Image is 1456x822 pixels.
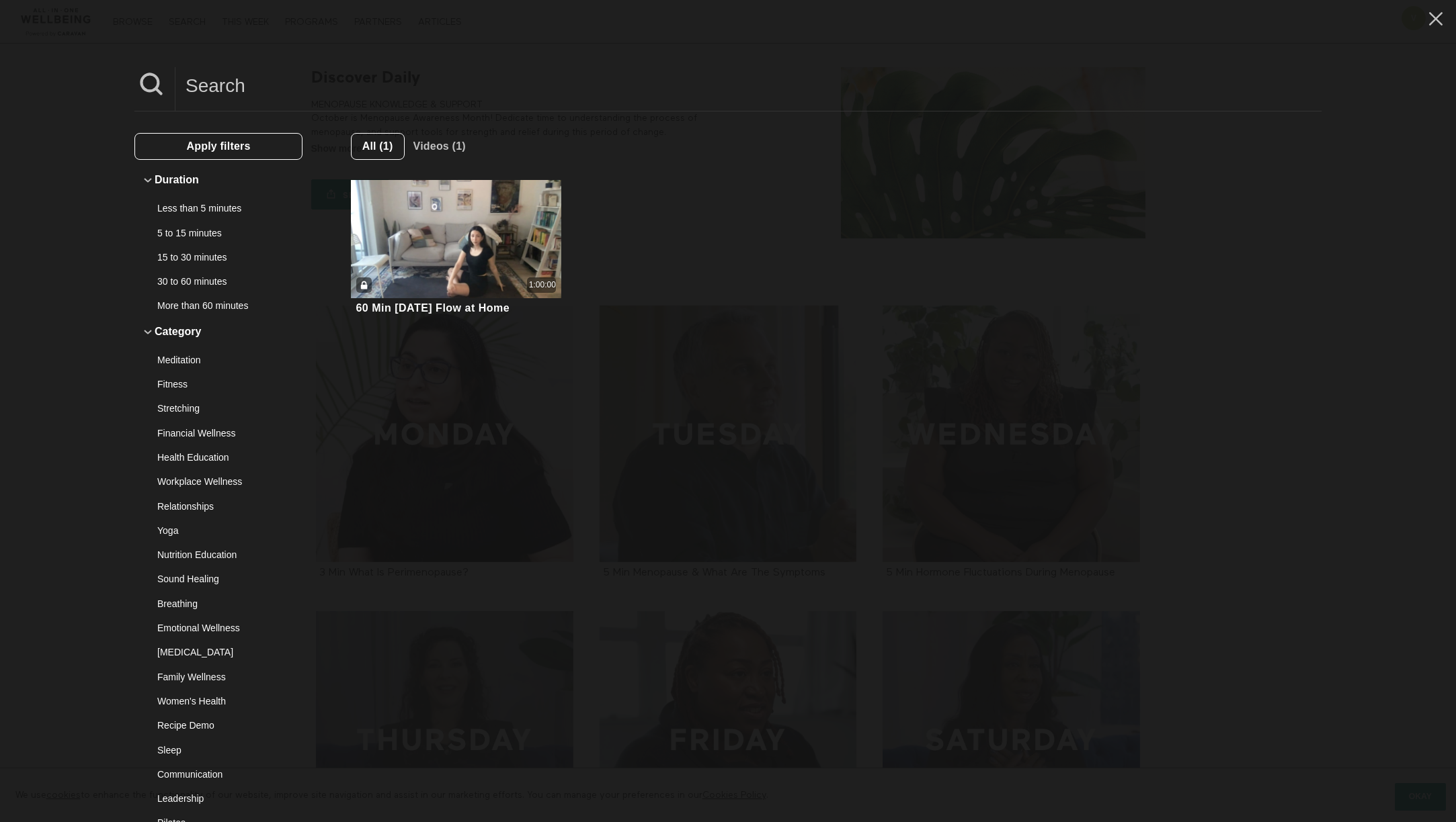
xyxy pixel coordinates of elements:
[141,196,296,220] button: Less than 5 minutes
[141,518,296,543] button: Yoga
[157,670,270,684] div: Family Wellness
[157,402,270,415] div: Stretching
[351,133,405,160] button: All (1)
[186,140,250,152] span: Apply filters
[141,689,296,713] button: Women's Health
[157,201,270,215] div: Less than 5 minutes
[141,592,296,616] button: Breathing
[141,293,296,318] button: More than 60 minutes
[351,180,561,316] a: 60 Min Mother's Day Flow at Home1:00:0060 Min [DATE] Flow at Home
[405,133,475,160] button: Videos (1)
[157,548,270,561] div: Nutrition Education
[141,738,296,762] button: Sleep
[157,645,270,659] div: [MEDICAL_DATA]
[134,133,302,160] button: Apply filters
[141,665,296,689] button: Family Wellness
[141,469,296,494] button: Workplace Wellness
[141,318,296,345] button: Category
[157,621,270,635] div: Emotional Wellness
[141,421,296,445] button: Financial Wellness
[157,451,270,464] div: Health Education
[141,713,296,737] button: Recipe Demo
[157,250,270,264] div: 15 to 30 minutes
[157,275,270,288] div: 30 to 60 minutes
[157,377,270,391] div: Fitness
[141,567,296,591] button: Sound Healing
[141,616,296,640] button: Emotional Wellness
[157,475,270,488] div: Workplace Wellness
[141,543,296,567] button: Nutrition Education
[157,226,270,240] div: 5 to 15 minutes
[157,597,270,610] div: Breathing
[157,743,270,757] div: Sleep
[157,694,270,708] div: Women's Health
[141,445,296,469] button: Health Education
[141,245,296,269] button: 15 to 30 minutes
[141,640,296,664] button: [MEDICAL_DATA]
[141,348,296,372] button: Meditation
[529,279,556,291] div: 1:00:00
[141,396,296,420] button: Stretching
[157,353,270,367] div: Meditation
[157,572,270,586] div: Sound Healing
[141,269,296,293] button: 30 to 60 minutes
[175,67,1322,104] input: Search
[157,299,270,312] div: More than 60 minutes
[157,426,270,440] div: Financial Wellness
[157,719,270,732] div: Recipe Demo
[141,494,296,518] button: Relationships
[157,768,270,781] div: Communication
[413,140,466,152] span: Videos (1)
[356,302,510,314] div: 60 Min [DATE] Flow at Home
[157,792,270,805] div: Leadership
[362,140,393,152] span: All (1)
[141,221,296,245] button: 5 to 15 minutes
[157,500,270,513] div: Relationships
[157,524,270,537] div: Yoga
[141,372,296,396] button: Fitness
[141,167,296,193] button: Duration
[141,786,296,811] button: Leadership
[141,762,296,786] button: Communication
